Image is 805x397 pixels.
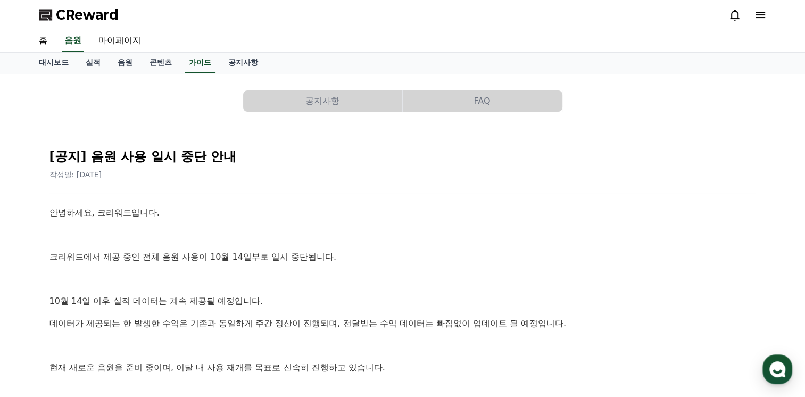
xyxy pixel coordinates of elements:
[109,53,141,73] a: 음원
[220,53,267,73] a: 공지사항
[49,148,756,165] h2: [공지] 음원 사용 일시 중단 안내
[70,309,137,335] a: 대화
[403,90,562,112] button: FAQ
[49,294,756,308] p: 10월 14일 이후 실적 데이터는 계속 제공될 예정입니다.
[243,90,403,112] a: 공지사항
[49,361,756,375] p: 현재 새로운 음원을 준비 중이며, 이달 내 사용 재개를 목표로 신속히 진행하고 있습니다.
[49,250,756,264] p: 크리워드에서 제공 중인 전체 음원 사용이 10월 14일부로 일시 중단됩니다.
[49,317,756,330] p: 데이터가 제공되는 한 발생한 수익은 기존과 동일하게 주간 정산이 진행되며, 전달받는 수익 데이터는 빠짐없이 업데이트 될 예정입니다.
[30,30,56,52] a: 홈
[49,206,756,220] p: 안녕하세요, 크리워드입니다.
[30,53,77,73] a: 대시보드
[185,53,215,73] a: 가이드
[77,53,109,73] a: 실적
[164,325,177,333] span: 설정
[243,90,402,112] button: 공지사항
[137,309,204,335] a: 설정
[97,325,110,334] span: 대화
[141,53,180,73] a: 콘텐츠
[39,6,119,23] a: CReward
[3,309,70,335] a: 홈
[90,30,150,52] a: 마이페이지
[49,170,102,179] span: 작성일: [DATE]
[56,6,119,23] span: CReward
[62,30,84,52] a: 음원
[34,325,40,333] span: 홈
